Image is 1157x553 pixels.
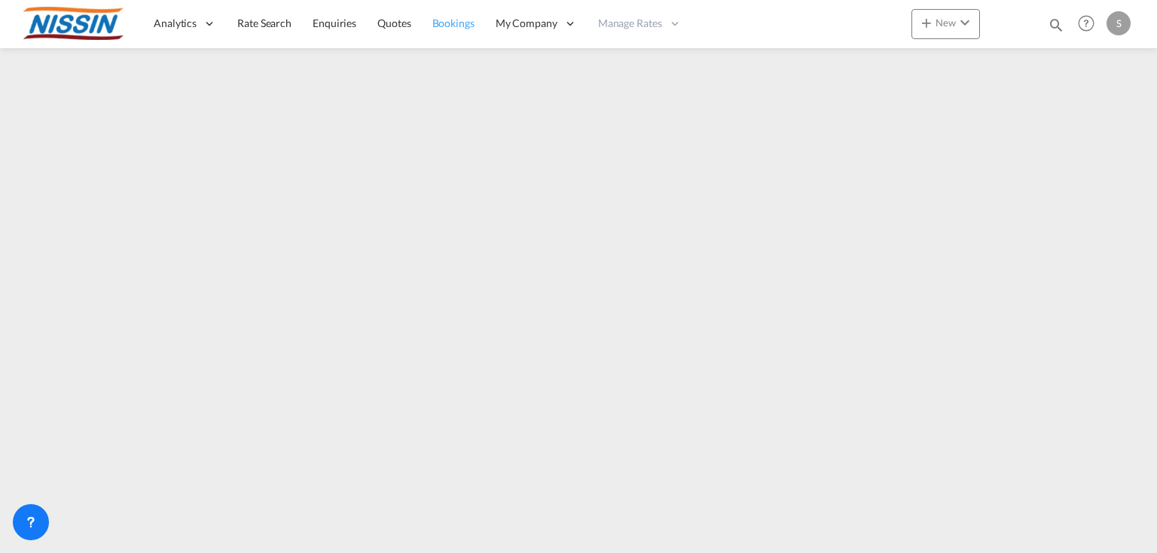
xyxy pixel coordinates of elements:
[313,17,356,29] span: Enquiries
[917,17,974,29] span: New
[23,7,124,41] img: 485da9108dca11f0a63a77e390b9b49c.jpg
[154,16,197,31] span: Analytics
[956,14,974,32] md-icon: icon-chevron-down
[1073,11,1107,38] div: Help
[1048,17,1064,33] md-icon: icon-magnify
[432,17,475,29] span: Bookings
[1048,17,1064,39] div: icon-magnify
[237,17,292,29] span: Rate Search
[377,17,411,29] span: Quotes
[917,14,936,32] md-icon: icon-plus 400-fg
[598,16,662,31] span: Manage Rates
[1107,11,1131,35] div: S
[496,16,557,31] span: My Company
[1073,11,1099,36] span: Help
[911,9,980,39] button: icon-plus 400-fgNewicon-chevron-down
